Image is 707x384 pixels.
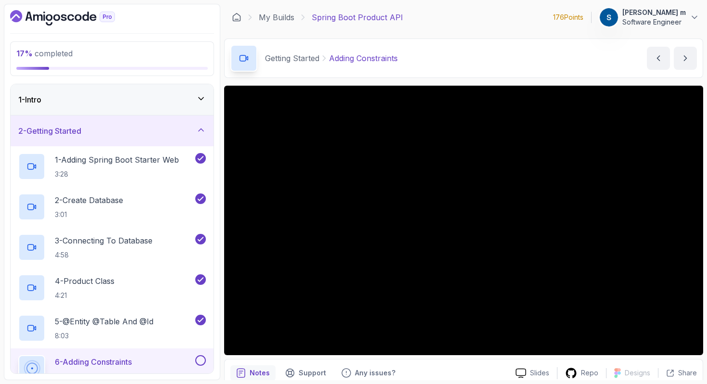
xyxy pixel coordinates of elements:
a: Repo [557,367,606,379]
p: 3:01 [55,210,123,219]
p: 8:03 [55,331,153,341]
button: Share [658,368,697,378]
button: 4-Product Class4:21 [18,274,206,301]
p: [PERSON_NAME] m [622,8,686,17]
p: 3 - Connecting To Database [55,235,152,246]
p: 3:28 [55,169,179,179]
p: Getting Started [265,52,319,64]
p: Support [299,368,326,378]
p: 4:21 [55,291,114,300]
h3: 1 - Intro [18,94,41,105]
p: 5 - @Entity @Table And @Id [55,316,153,327]
p: Adding Constraints [329,52,398,64]
button: 2-Getting Started [11,115,214,146]
a: Dashboard [232,13,241,22]
p: 6 - Adding Constraints [55,356,132,368]
p: 1 - Adding Spring Boot Starter Web [55,154,179,166]
iframe: 6 - Adding Constraints [224,86,703,355]
button: 1-Intro [11,84,214,115]
button: 2-Create Database3:01 [18,193,206,220]
p: 176 Points [553,13,583,22]
button: previous content [647,47,670,70]
p: 2 - Create Database [55,194,123,206]
p: Designs [625,368,650,378]
a: My Builds [259,12,294,23]
button: Feedback button [336,365,401,381]
p: 4:58 [55,250,152,260]
p: Software Engineer [622,17,686,27]
button: 3-Connecting To Database4:58 [18,234,206,261]
h3: 2 - Getting Started [18,125,81,137]
p: Notes [250,368,270,378]
a: Dashboard [10,10,137,26]
p: 7:31 [55,371,132,381]
span: completed [16,49,73,58]
button: user profile image[PERSON_NAME] mSoftware Engineer [599,8,699,27]
p: Any issues? [355,368,395,378]
p: Spring Boot Product API [312,12,403,23]
p: Share [678,368,697,378]
span: 17 % [16,49,33,58]
p: Slides [530,368,549,378]
button: notes button [230,365,276,381]
a: Slides [508,368,557,378]
img: user profile image [600,8,618,26]
button: next content [674,47,697,70]
p: Repo [581,368,598,378]
button: Support button [279,365,332,381]
p: 4 - Product Class [55,275,114,287]
button: 5-@Entity @Table And @Id8:03 [18,315,206,342]
button: 6-Adding Constraints7:31 [18,355,206,382]
button: 1-Adding Spring Boot Starter Web3:28 [18,153,206,180]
